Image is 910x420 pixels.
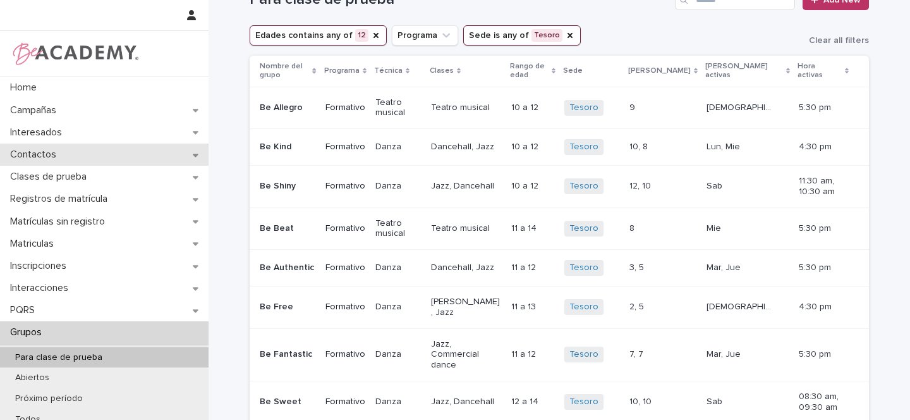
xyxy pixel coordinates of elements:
p: Be Sweet [260,397,315,407]
p: Técnica [374,64,403,78]
p: Programa [324,64,360,78]
a: Tesoro [569,349,598,360]
p: Abiertos [5,373,59,383]
p: 5:30 pm [799,349,849,360]
p: 7, 7 [629,347,646,360]
p: Sede [563,64,583,78]
p: PQRS [5,304,45,316]
p: Teatro musical [375,218,421,240]
p: Mar, Jue [707,260,743,273]
a: Tesoro [569,181,598,192]
p: [DEMOGRAPHIC_DATA] [707,100,779,113]
p: Formativo [325,302,365,312]
p: Home [5,82,47,94]
p: Formativo [325,262,365,273]
p: Sab [707,178,725,192]
p: 11 a 12 [511,260,538,273]
p: [PERSON_NAME], Jazz [431,297,501,318]
p: Próximo período [5,393,93,404]
tr: Be AuthenticFormativoDanzaDancehall, Jazz11 a 1211 a 12 Tesoro 3, 53, 5 Mar, JueMar, Jue 5:30 pm [250,250,869,287]
p: 11:30 am, 10:30 am [799,176,849,197]
p: Sab [707,394,725,407]
p: Danza [375,349,421,360]
p: Danza [375,302,421,312]
p: Mar, Jue [707,347,743,360]
p: 11 a 12 [511,347,538,360]
p: Grupos [5,326,52,338]
p: 08:30 am, 09:30 am [799,392,849,413]
p: Be Beat [260,223,315,234]
a: Tesoro [569,102,598,113]
p: Matrículas sin registro [5,216,115,228]
p: Teatro musical [431,223,501,234]
p: [PERSON_NAME] activas [705,59,782,83]
p: 5:30 pm [799,262,849,273]
a: Tesoro [569,223,598,234]
p: Para clase de prueba [5,352,112,363]
img: WPrjXfSUmiLcdUfaYY4Q [10,41,140,66]
p: 4:30 pm [799,142,849,152]
p: Interesados [5,127,72,139]
p: 4:30 pm [799,302,849,312]
p: 8 [629,221,637,234]
p: 10 a 12 [511,100,541,113]
span: Clear all filters [809,36,869,45]
p: Formativo [325,397,365,407]
p: Danza [375,181,421,192]
p: Teatro musical [375,97,421,119]
p: Jazz, Commercial dance [431,339,501,371]
p: Teatro musical [431,102,501,113]
p: Clases [430,64,454,78]
p: Formativo [325,223,365,234]
p: Be Fantastic [260,349,315,360]
p: Lun, Mie [707,139,743,152]
p: Registros de matrícula [5,193,118,205]
tr: Be FreeFormativoDanza[PERSON_NAME], Jazz11 a 1311 a 13 Tesoro 2, 52, 5 [DEMOGRAPHIC_DATA], Mar[DE... [250,286,869,328]
p: Danza [375,397,421,407]
p: 10 a 12 [511,139,541,152]
p: Interacciones [5,282,78,294]
p: Be Allegro [260,102,315,113]
p: Mie [707,221,724,234]
p: Formativo [325,142,365,152]
p: Dancehall, Jazz [431,262,501,273]
p: Nombre del grupo [260,59,309,83]
p: Inscripciones [5,260,76,272]
p: [DEMOGRAPHIC_DATA], Mar [707,299,779,312]
p: Jazz, Dancehall [431,181,501,192]
p: 12 a 14 [511,394,541,407]
p: Hora activas [798,59,842,83]
button: Clear all filters [799,36,869,45]
tr: Be ShinyFormativoDanzaJazz, Dancehall10 a 1210 a 12 Tesoro 12, 1012, 10 SabSab 11:30 am, 10:30 am [250,165,869,207]
p: 9 [629,100,638,113]
p: 11 a 14 [511,221,539,234]
p: 12, 10 [629,178,653,192]
tr: Be KindFormativoDanzaDancehall, Jazz10 a 1210 a 12 Tesoro 10, 810, 8 Lun, MieLun, Mie 4:30 pm [250,129,869,166]
p: Be Kind [260,142,315,152]
p: Formativo [325,181,365,192]
p: Danza [375,262,421,273]
p: 10, 10 [629,394,654,407]
a: Tesoro [569,142,598,152]
tr: Be FantasticFormativoDanzaJazz, Commercial dance11 a 1211 a 12 Tesoro 7, 77, 7 Mar, JueMar, Jue 5... [250,328,869,381]
p: Matriculas [5,238,64,250]
p: Be Free [260,302,315,312]
tr: Be AllegroFormativoTeatro musicalTeatro musical10 a 1210 a 12 Tesoro 99 [DEMOGRAPHIC_DATA][DEMOGR... [250,87,869,129]
p: Formativo [325,102,365,113]
p: Be Shiny [260,181,315,192]
a: Tesoro [569,302,598,312]
p: Danza [375,142,421,152]
a: Tesoro [569,397,598,407]
p: 10, 8 [629,139,650,152]
p: Campañas [5,104,66,116]
p: 5:30 pm [799,102,849,113]
button: Programa [392,25,458,46]
p: Contactos [5,149,66,161]
p: Clases de prueba [5,171,97,183]
button: Edades [250,25,387,46]
p: 2, 5 [629,299,646,312]
p: Rango de edad [510,59,549,83]
p: [PERSON_NAME] [628,64,691,78]
button: Sede [463,25,581,46]
tr: Be BeatFormativoTeatro musicalTeatro musical11 a 1411 a 14 Tesoro 88 MieMie 5:30 pm [250,207,869,250]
